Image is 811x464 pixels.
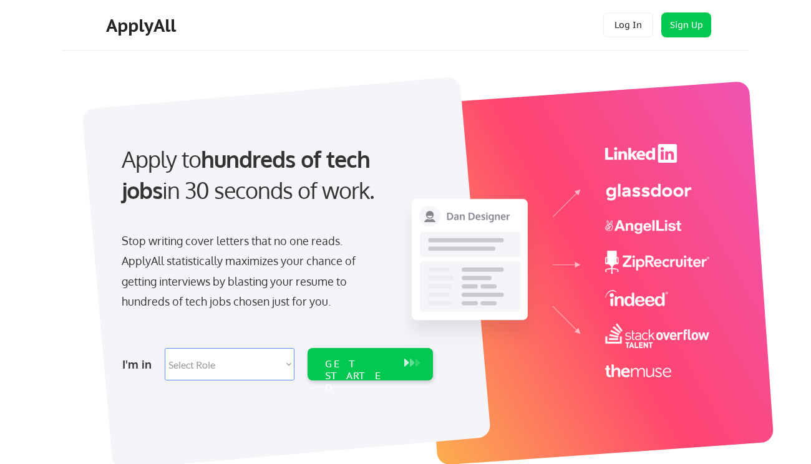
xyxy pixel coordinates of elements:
[603,12,653,37] button: Log In
[661,12,711,37] button: Sign Up
[122,143,428,206] div: Apply to in 30 seconds of work.
[122,354,157,374] div: I'm in
[122,145,376,204] strong: hundreds of tech jobs
[122,231,378,312] div: Stop writing cover letters that no one reads. ApplyAll statistically maximizes your chance of get...
[106,15,180,36] div: ApplyAll
[325,358,392,394] div: GET STARTED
